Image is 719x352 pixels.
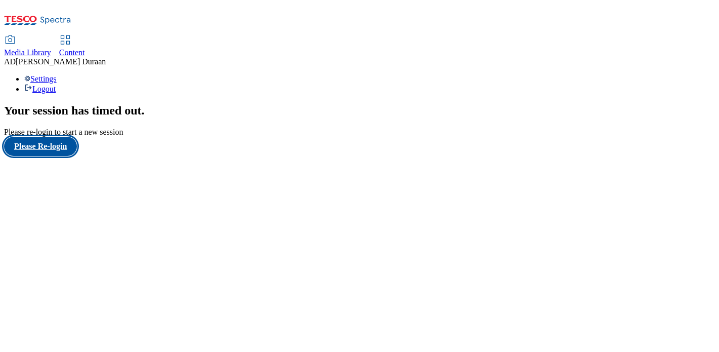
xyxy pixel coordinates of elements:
[4,48,51,57] span: Media Library
[4,36,51,57] a: Media Library
[24,85,56,93] a: Logout
[59,48,85,57] span: Content
[16,57,106,66] span: [PERSON_NAME] Duraan
[59,36,85,57] a: Content
[142,104,145,117] span: .
[4,128,715,137] div: Please re-login to start a new session
[24,74,57,83] a: Settings
[4,57,16,66] span: AD
[4,137,715,156] a: Please Re-login
[4,104,715,118] h2: Your session has timed out
[4,137,77,156] button: Please Re-login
